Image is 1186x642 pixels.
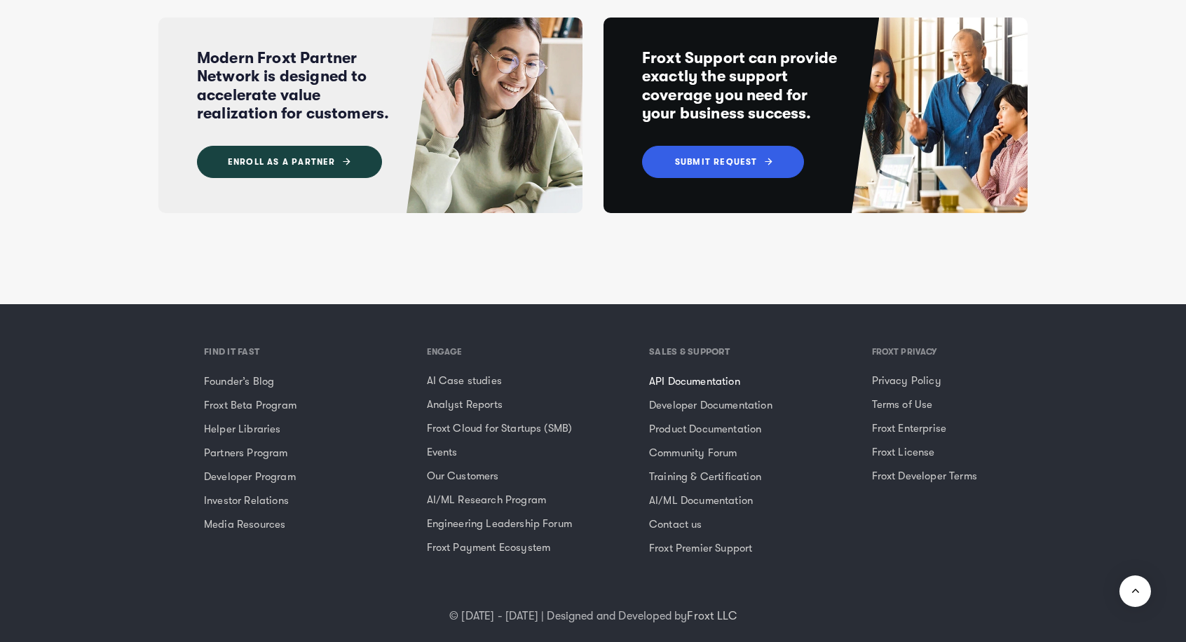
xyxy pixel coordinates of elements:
[197,146,382,179] a: ENROLL AS A PARTNER
[267,156,273,168] span: A
[872,418,1074,439] a: Froxt Enterprise
[642,49,840,123] h3: Froxt Support can provide exactly the support coverage you need for your business success.
[204,395,406,416] a: Froxt Beta Program
[246,156,254,168] span: O
[204,442,406,463] a: Partners Program
[233,156,240,168] span: N
[751,156,757,168] span: T
[720,156,725,168] span: E
[675,156,681,168] span: S
[329,156,335,168] span: R
[427,418,629,439] a: Froxt Cloud for Startups (SMB)
[204,346,259,357] h3: FIND IT FAST
[197,49,395,123] h3: Modern Froxt Partner Network is designed to accelerate value realization for customers.
[317,156,323,168] span: N
[228,156,233,168] span: E
[687,156,693,168] span: B
[259,156,264,168] span: L
[681,156,687,168] span: U
[427,465,629,486] a: Our Customers
[649,346,730,357] h3: SALES & SUPPORT
[427,394,629,415] a: Analyst Reports
[427,370,629,391] a: AI Case studies
[649,538,851,559] a: Froxt Premier Support
[649,371,851,392] a: API Documentation
[702,156,705,168] span: I
[872,465,1074,486] a: Froxt Developer Terms
[323,156,329,168] span: E
[649,490,851,511] a: AI/ML Documentation
[427,347,463,357] h3: ENGAGE
[740,156,746,168] span: E
[649,442,851,463] a: Community Forum
[292,156,298,168] span: P
[642,146,804,179] a: SUBMIT REQUEST
[204,514,406,535] a: Media Resources
[282,156,289,168] span: A
[649,514,851,535] a: Contact us
[204,466,406,487] a: Developer Program
[427,537,629,558] a: Froxt Payment Ecosystem
[726,156,734,168] span: Q
[305,156,311,168] span: R
[298,156,304,168] span: A
[204,490,406,511] a: Investor Relations
[649,395,851,416] a: Developer Documentation
[872,394,1074,415] a: Terms of Use
[273,156,279,168] span: S
[427,489,629,510] a: AI/ML Research Program
[693,156,701,168] span: M
[427,513,629,534] a: Engineering Leadership Forum
[254,156,259,168] span: L
[734,156,740,168] span: U
[204,418,406,439] a: Helper Libraries
[872,442,1074,463] a: Froxt License
[649,466,851,487] a: Training & Certification
[427,442,629,463] a: Events
[311,156,317,168] span: T
[204,371,406,392] a: Founder’s Blog
[705,156,711,168] span: T
[872,370,1074,391] a: Privacy Policy
[687,610,736,622] a: Froxt LLC
[872,347,937,357] h3: FROXT PRIVACY
[714,156,720,168] span: R
[240,156,246,168] span: R
[746,156,751,168] span: S
[649,418,851,439] a: Product Documentation
[449,608,737,624] p: © [DATE] - [DATE] | Designed and Developed by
